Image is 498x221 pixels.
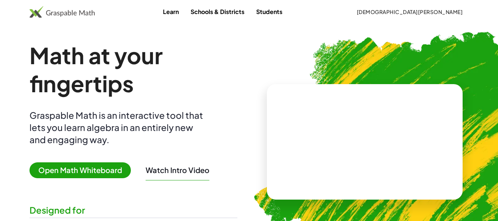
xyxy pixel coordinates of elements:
[29,204,237,216] div: Designed for
[29,41,237,97] h1: Math at your fingertips
[309,114,420,169] video: What is this? This is dynamic math notation. Dynamic math notation plays a central role in how Gr...
[351,5,469,18] button: [DEMOGRAPHIC_DATA][PERSON_NAME]
[356,8,463,15] span: [DEMOGRAPHIC_DATA][PERSON_NAME]
[146,165,209,175] button: Watch Intro Video
[157,5,185,18] a: Learn
[250,5,288,18] a: Students
[29,167,137,175] a: Open Math Whiteboard
[29,109,206,146] div: Graspable Math is an interactive tool that lets you learn algebra in an entirely new and engaging...
[29,162,131,178] span: Open Math Whiteboard
[185,5,250,18] a: Schools & Districts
